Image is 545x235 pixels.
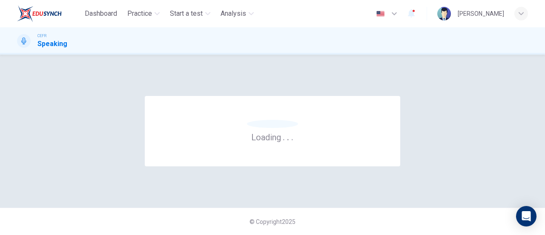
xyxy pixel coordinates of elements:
span: © Copyright 2025 [250,218,295,225]
img: en [375,11,386,17]
span: Practice [127,9,152,19]
h6: Loading [251,131,294,142]
img: Profile picture [437,7,451,20]
span: CEFR [37,33,46,39]
h6: . [282,129,285,143]
button: Analysis [217,6,257,21]
img: EduSynch logo [17,5,62,22]
div: [PERSON_NAME] [458,9,504,19]
h6: . [287,129,290,143]
button: Practice [124,6,163,21]
span: Dashboard [85,9,117,19]
button: Dashboard [81,6,120,21]
button: Start a test [166,6,214,21]
span: Analysis [221,9,246,19]
a: EduSynch logo [17,5,81,22]
span: Start a test [170,9,203,19]
h1: Speaking [37,39,67,49]
h6: . [291,129,294,143]
div: Open Intercom Messenger [516,206,536,226]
